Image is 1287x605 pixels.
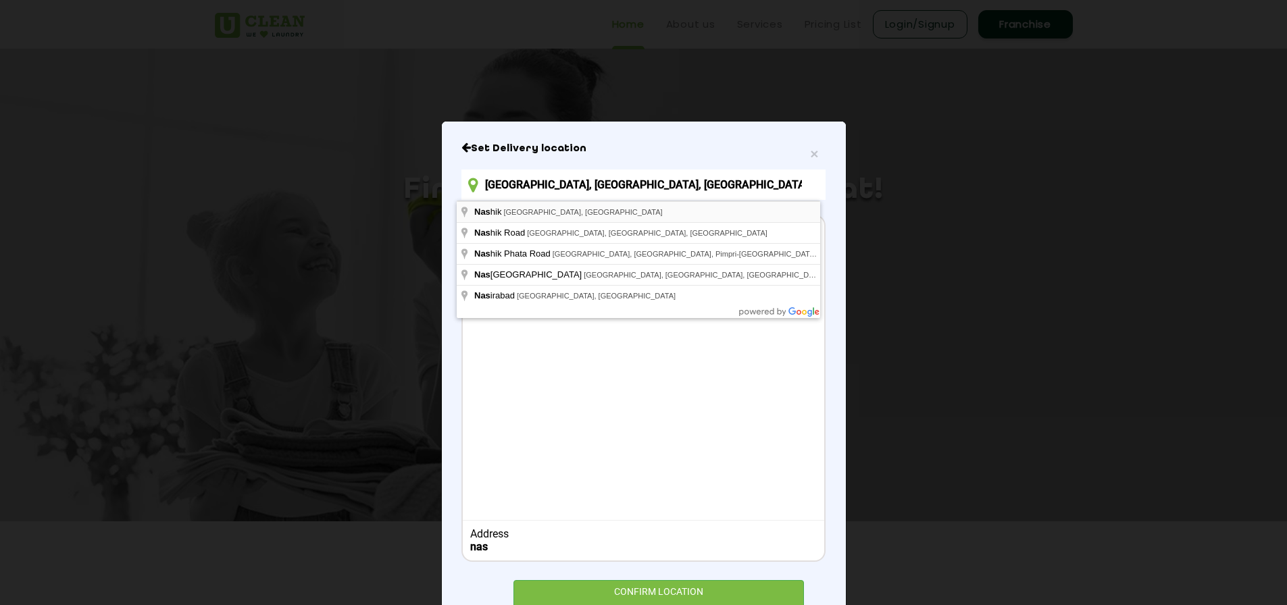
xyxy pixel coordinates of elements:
[474,248,553,259] span: hik Phata Road
[461,142,825,155] h6: Close
[474,290,517,300] span: irabad
[584,271,1069,279] span: [GEOGRAPHIC_DATA], [GEOGRAPHIC_DATA], [GEOGRAPHIC_DATA], [GEOGRAPHIC_DATA], [GEOGRAPHIC_DATA], [G...
[461,169,825,200] input: Enter location
[527,229,767,237] span: [GEOGRAPHIC_DATA], [GEOGRAPHIC_DATA], [GEOGRAPHIC_DATA]
[503,208,662,216] span: [GEOGRAPHIC_DATA], [GEOGRAPHIC_DATA]
[474,228,490,238] span: Nas
[474,228,527,238] span: hik Road
[553,250,980,258] span: [GEOGRAPHIC_DATA], [GEOGRAPHIC_DATA], Pimpri-[GEOGRAPHIC_DATA], [GEOGRAPHIC_DATA], [GEOGRAPHIC_DATA]
[470,527,817,540] div: Address
[474,248,490,259] span: Nas
[810,147,818,161] button: Close
[470,540,488,553] b: nas
[474,290,490,300] span: Nas
[810,146,818,161] span: ×
[517,292,676,300] span: [GEOGRAPHIC_DATA], [GEOGRAPHIC_DATA]
[474,207,503,217] span: hik
[474,269,490,280] span: Nas
[474,269,584,280] span: [GEOGRAPHIC_DATA]
[474,207,490,217] span: Nas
